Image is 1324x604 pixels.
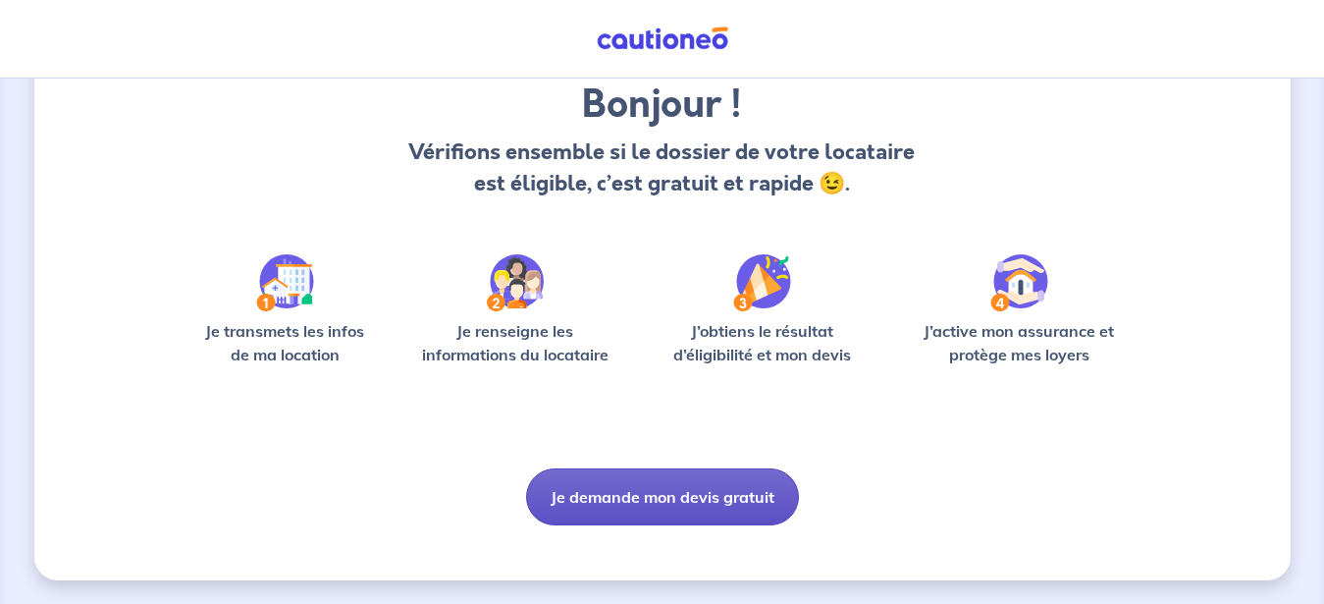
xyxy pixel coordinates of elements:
img: Cautioneo [589,27,736,51]
h3: Bonjour ! [403,82,921,129]
p: J’active mon assurance et protège mes loyers [905,319,1134,366]
p: Je renseigne les informations du locataire [410,319,621,366]
img: /static/bfff1cf634d835d9112899e6a3df1a5d/Step-4.svg [990,254,1048,311]
img: /static/f3e743aab9439237c3e2196e4328bba9/Step-3.svg [733,254,791,311]
img: /static/90a569abe86eec82015bcaae536bd8e6/Step-1.svg [256,254,314,311]
p: J’obtiens le résultat d’éligibilité et mon devis [652,319,874,366]
img: /static/c0a346edaed446bb123850d2d04ad552/Step-2.svg [487,254,544,311]
p: Je transmets les infos de ma location [191,319,379,366]
p: Vérifions ensemble si le dossier de votre locataire est éligible, c’est gratuit et rapide 😉. [403,137,921,199]
button: Je demande mon devis gratuit [526,468,799,525]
